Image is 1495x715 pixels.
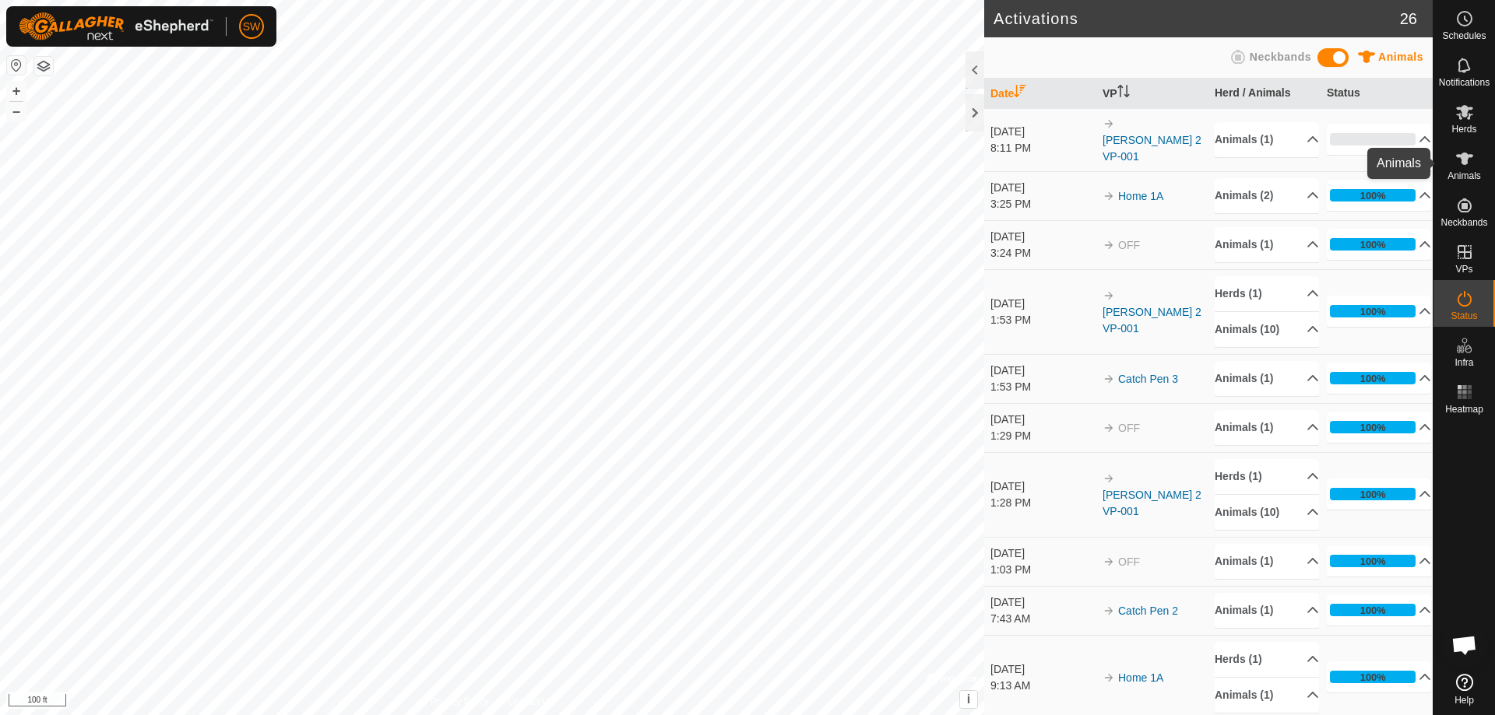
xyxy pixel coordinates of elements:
[1441,622,1488,668] div: Open chat
[990,545,1095,562] div: [DATE]
[1103,422,1115,434] img: arrow
[990,124,1095,140] div: [DATE]
[1208,79,1321,109] th: Herd / Animals
[1327,412,1431,443] p-accordion-header: 100%
[7,102,26,121] button: –
[1378,51,1423,63] span: Animals
[990,229,1095,245] div: [DATE]
[990,428,1095,444] div: 1:29 PM
[1327,594,1431,626] p-accordion-header: 100%
[990,312,1095,328] div: 1:53 PM
[990,495,1095,511] div: 1:28 PM
[1439,78,1490,87] span: Notifications
[1330,372,1416,384] div: 100%
[1327,661,1431,692] p-accordion-header: 100%
[1330,133,1416,145] div: 0%
[1360,420,1386,435] div: 100%
[967,692,970,706] span: i
[990,296,1095,312] div: [DATE]
[243,19,261,35] span: SW
[1215,410,1319,445] p-accordion-header: Animals (1)
[1327,124,1431,155] p-accordion-header: 0%
[1360,371,1386,386] div: 100%
[990,180,1095,196] div: [DATE]
[1096,79,1208,109] th: VP
[431,695,489,709] a: Privacy Policy
[1433,668,1495,711] a: Help
[1103,134,1201,163] a: [PERSON_NAME] 2 VP-001
[1330,488,1416,500] div: 100%
[1327,363,1431,394] p-accordion-header: 100%
[1103,373,1115,385] img: arrow
[1103,605,1115,617] img: arrow
[1117,87,1130,100] p-sorticon: Activate to sort
[1360,554,1386,569] div: 100%
[1118,190,1163,202] a: Home 1A
[1455,358,1473,367] span: Infra
[994,9,1400,28] h2: Activations
[1327,180,1431,211] p-accordion-header: 100%
[990,363,1095,379] div: [DATE]
[1400,7,1417,30] span: 26
[1103,556,1115,568] img: arrow
[1215,459,1319,494] p-accordion-header: Herds (1)
[1215,495,1319,530] p-accordion-header: Animals (10)
[1118,605,1178,617] a: Catch Pen 2
[1330,604,1416,616] div: 100%
[1215,312,1319,347] p-accordion-header: Animals (10)
[1321,79,1433,109] th: Status
[7,82,26,100] button: +
[1118,239,1140,251] span: OFF
[1327,478,1431,510] p-accordion-header: 100%
[1103,289,1115,302] img: arrow
[1327,296,1431,327] p-accordion-header: 100%
[7,56,26,75] button: Reset Map
[960,691,977,708] button: i
[1451,124,1476,134] span: Herds
[990,562,1095,578] div: 1:03 PM
[1330,421,1416,433] div: 100%
[990,678,1095,694] div: 9:13 AM
[1103,239,1115,251] img: arrow
[1327,229,1431,260] p-accordion-header: 100%
[1103,671,1115,684] img: arrow
[1103,190,1115,202] img: arrow
[1448,171,1481,181] span: Animals
[1360,487,1386,502] div: 100%
[1215,678,1319,713] p-accordion-header: Animals (1)
[1330,671,1416,683] div: 100%
[1455,696,1474,705] span: Help
[990,478,1095,495] div: [DATE]
[1330,238,1416,251] div: 100%
[990,661,1095,678] div: [DATE]
[1215,361,1319,396] p-accordion-header: Animals (1)
[1360,603,1386,618] div: 100%
[1215,122,1319,157] p-accordion-header: Animals (1)
[990,412,1095,428] div: [DATE]
[1455,265,1472,274] span: VPs
[1103,306,1201,335] a: [PERSON_NAME] 2 VP-001
[1215,276,1319,311] p-accordion-header: Herds (1)
[1250,51,1311,63] span: Neckbands
[1215,227,1319,262] p-accordion-header: Animals (1)
[1118,556,1140,568] span: OFF
[1215,544,1319,579] p-accordion-header: Animals (1)
[1327,545,1431,577] p-accordion-header: 100%
[1360,188,1386,203] div: 100%
[1215,593,1319,628] p-accordion-header: Animals (1)
[1360,237,1386,252] div: 100%
[1103,117,1115,130] img: arrow
[1360,670,1386,685] div: 100%
[1442,31,1486,40] span: Schedules
[990,140,1095,156] div: 8:11 PM
[990,594,1095,611] div: [DATE]
[1118,373,1178,385] a: Catch Pen 3
[1330,305,1416,317] div: 100%
[1445,405,1483,414] span: Heatmap
[1330,189,1416,202] div: 100%
[1103,472,1115,485] img: arrow
[1103,489,1201,517] a: [PERSON_NAME] 2 VP-001
[1118,422,1140,434] span: OFF
[1014,87,1026,100] p-sorticon: Activate to sort
[1451,311,1477,321] span: Status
